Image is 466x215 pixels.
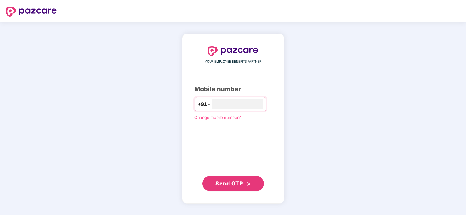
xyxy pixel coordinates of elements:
[6,7,57,17] img: logo
[195,84,272,94] div: Mobile number
[205,59,261,64] span: YOUR EMPLOYEE BENEFITS PARTNER
[247,182,251,186] span: double-right
[195,115,241,120] a: Change mobile number?
[215,180,243,187] span: Send OTP
[208,46,258,56] img: logo
[198,100,207,108] span: +91
[207,102,211,106] span: down
[202,176,264,191] button: Send OTPdouble-right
